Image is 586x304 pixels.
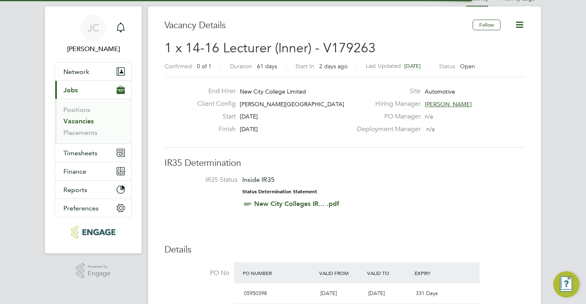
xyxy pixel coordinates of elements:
[71,226,115,239] img: educationmattersgroup-logo-retina.png
[55,226,132,239] a: Go to home page
[240,101,344,108] span: [PERSON_NAME][GEOGRAPHIC_DATA]
[45,7,142,253] nav: Main navigation
[88,263,110,270] span: Powered by
[439,63,455,70] label: Status
[240,88,306,95] span: New City College Limited
[352,87,421,96] label: Site
[55,181,131,199] button: Reports
[191,112,236,121] label: Start
[197,63,212,70] span: 0 of 1
[240,125,258,133] span: [DATE]
[55,81,131,99] button: Jobs
[320,290,337,297] span: [DATE]
[319,63,347,70] span: 2 days ago
[553,271,579,297] button: Engage Resource Center
[317,266,365,280] div: Valid From
[165,269,229,277] label: PO No
[242,189,317,194] strong: Status Determination Statement
[55,99,131,143] div: Jobs
[63,106,90,114] a: Positions
[88,22,99,33] span: JC
[254,200,339,208] a: New City Colleges IR... .pdf
[366,62,401,69] label: Last Updated
[426,125,435,133] span: n/a
[230,63,252,70] label: Duration
[191,87,236,96] label: End Hirer
[191,125,236,134] label: Finish
[165,63,192,70] label: Confirmed
[352,125,421,134] label: Deployment Manager
[412,266,460,280] div: Expiry
[165,20,473,31] h3: Vacancy Details
[55,63,131,80] button: Network
[241,266,317,280] div: PO Number
[76,263,111,279] a: Powered byEngage
[425,113,433,120] span: n/a
[425,88,455,95] span: Automotive
[295,63,314,70] label: Start In
[165,40,376,56] span: 1 x 14-16 Lecturer (Inner) - V179263
[165,157,525,169] h3: IR35 Determination
[244,290,267,297] span: 05950398
[55,199,131,217] button: Preferences
[352,100,421,108] label: Hiring Manager
[63,149,97,157] span: Timesheets
[257,63,277,70] span: 61 days
[191,100,236,108] label: Client Config
[240,113,258,120] span: [DATE]
[63,86,78,94] span: Jobs
[416,290,438,297] span: 331 Days
[165,244,525,256] h3: Details
[63,168,86,175] span: Finance
[404,63,421,69] span: [DATE]
[352,112,421,121] label: PO Manager
[63,117,94,125] a: Vacancies
[55,44,132,54] span: James Carey
[473,20,500,30] button: Follow
[368,290,385,297] span: [DATE]
[88,270,110,277] span: Engage
[63,68,89,76] span: Network
[365,266,413,280] div: Valid To
[63,204,99,212] span: Preferences
[63,129,97,136] a: Placements
[242,176,275,183] span: Inside IR35
[63,186,87,194] span: Reports
[55,162,131,180] button: Finance
[425,101,472,108] span: [PERSON_NAME]
[55,144,131,162] button: Timesheets
[460,63,475,70] span: Open
[173,176,237,184] label: IR35 Status
[55,15,132,54] a: JC[PERSON_NAME]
